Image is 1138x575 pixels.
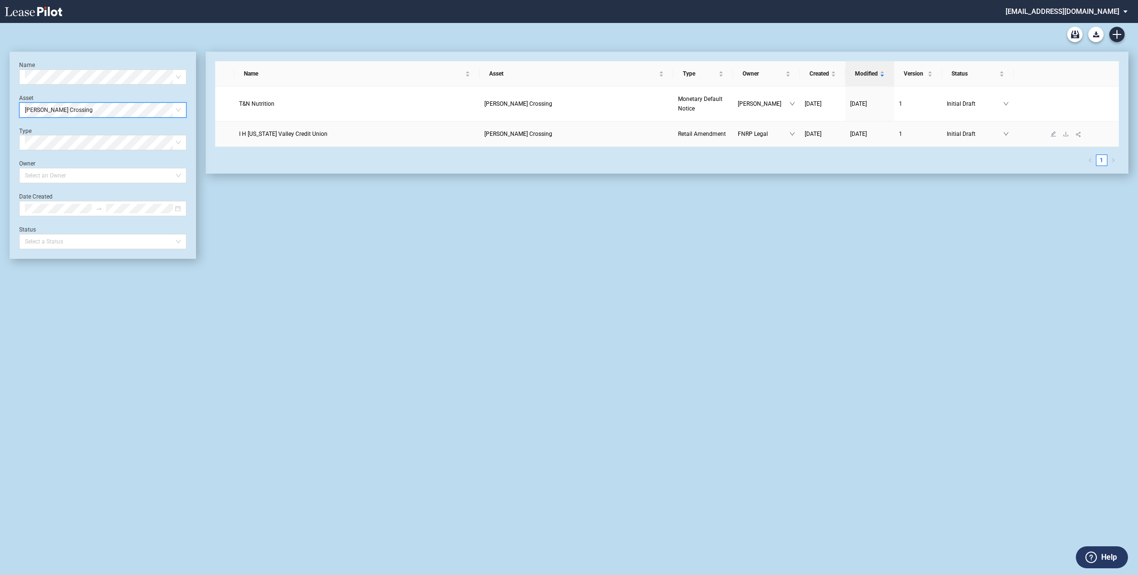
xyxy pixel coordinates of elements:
[484,131,552,137] span: Kimberly Crossing
[1075,131,1082,138] span: share-alt
[19,62,35,68] label: Name
[1111,158,1116,163] span: right
[1047,131,1060,137] a: edit
[800,61,845,87] th: Created
[899,131,902,137] span: 1
[789,131,795,137] span: down
[942,61,1014,87] th: Status
[1107,155,1119,166] li: Next Page
[678,129,728,139] a: Retail Amendment
[96,205,102,212] span: swap-right
[1085,27,1106,42] md-menu: Download Blank Form List
[850,129,889,139] a: [DATE]
[239,131,328,137] span: I H Mississippi Valley Credit Union
[947,129,1003,139] span: Initial Draft
[805,100,821,107] span: [DATE]
[850,131,867,137] span: [DATE]
[19,160,35,167] label: Owner
[810,69,829,78] span: Created
[484,129,668,139] a: [PERSON_NAME] Crossing
[952,69,997,78] span: Status
[805,131,821,137] span: [DATE]
[899,129,937,139] a: 1
[484,100,552,107] span: Kimberly Crossing
[1050,131,1056,137] span: edit
[25,103,181,117] span: Kimberly Crossing
[1107,155,1119,166] button: right
[855,69,878,78] span: Modified
[19,226,36,233] label: Status
[683,69,717,78] span: Type
[1096,155,1107,166] a: 1
[19,95,33,101] label: Asset
[1076,546,1128,568] button: Help
[738,129,789,139] span: FNRP Legal
[789,101,795,107] span: down
[484,99,668,109] a: [PERSON_NAME] Crossing
[1109,27,1125,42] a: Create new document
[805,129,841,139] a: [DATE]
[1084,155,1096,166] button: left
[234,61,480,87] th: Name
[19,193,53,200] label: Date Created
[894,61,942,87] th: Version
[244,69,463,78] span: Name
[19,128,32,134] label: Type
[239,99,475,109] a: T&N Nutrition
[1063,131,1069,137] span: download
[743,69,784,78] span: Owner
[480,61,673,87] th: Asset
[845,61,894,87] th: Modified
[1003,101,1009,107] span: down
[899,99,937,109] a: 1
[850,99,889,109] a: [DATE]
[1084,155,1096,166] li: Previous Page
[1003,131,1009,137] span: down
[1101,551,1117,564] label: Help
[678,94,728,113] a: Monetary Default Notice
[904,69,926,78] span: Version
[899,100,902,107] span: 1
[96,205,102,212] span: to
[678,131,726,137] span: Retail Amendment
[239,100,274,107] span: T&N Nutrition
[489,69,657,78] span: Asset
[1067,27,1083,42] a: Archive
[1096,155,1107,166] li: 1
[733,61,800,87] th: Owner
[1088,158,1093,163] span: left
[805,99,841,109] a: [DATE]
[239,129,475,139] a: I H [US_STATE] Valley Credit Union
[738,99,789,109] span: [PERSON_NAME]
[850,100,867,107] span: [DATE]
[673,61,733,87] th: Type
[678,96,722,112] span: Monetary Default Notice
[1088,27,1104,42] button: Download Blank Form
[947,99,1003,109] span: Initial Draft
